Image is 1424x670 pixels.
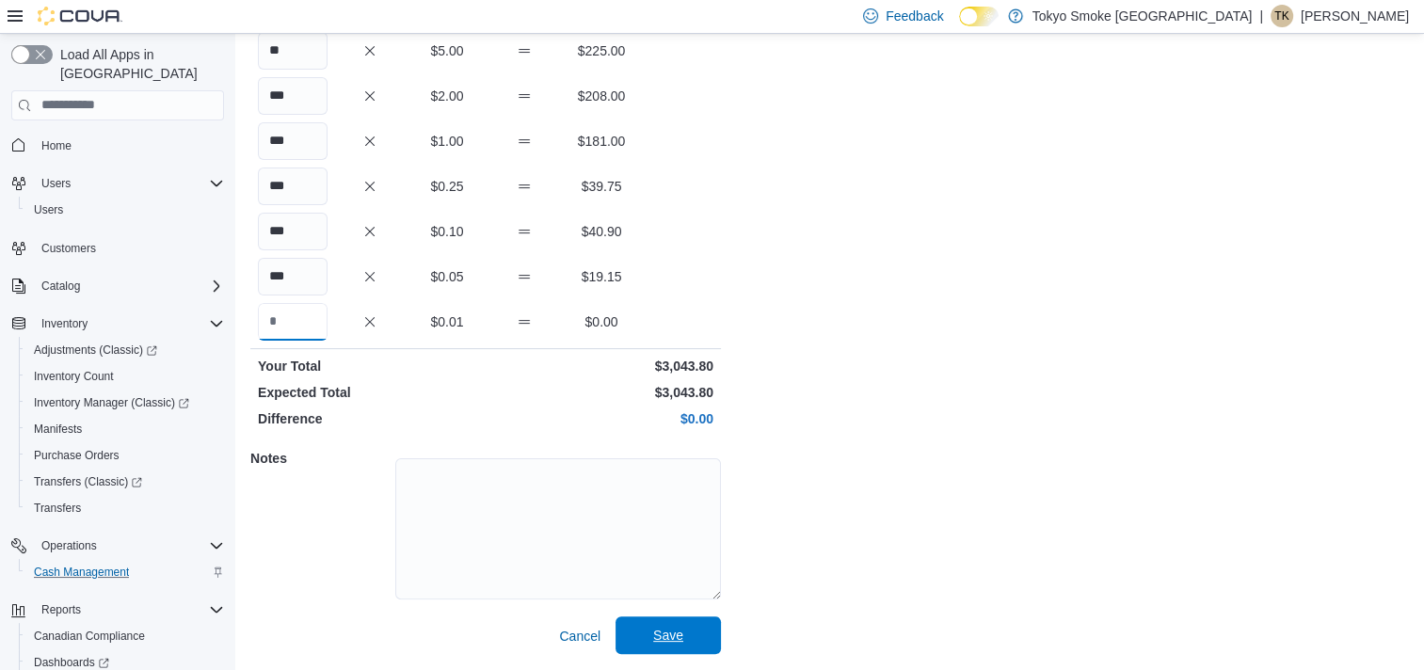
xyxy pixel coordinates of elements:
button: Catalog [4,273,232,299]
p: $3,043.80 [489,357,713,375]
img: Cova [38,7,122,25]
button: Operations [34,534,104,557]
button: Cash Management [19,559,232,585]
span: Adjustments (Classic) [34,343,157,358]
button: Operations [4,533,232,559]
p: $181.00 [567,132,636,151]
span: Feedback [886,7,943,25]
span: Dashboards [34,655,109,670]
span: Inventory Count [26,365,224,388]
input: Dark Mode [959,7,999,26]
button: Catalog [34,275,88,297]
button: Manifests [19,416,232,442]
input: Quantity [258,32,328,70]
a: Cash Management [26,561,136,583]
button: Reports [4,597,232,623]
span: Reports [34,598,224,621]
a: Transfers [26,497,88,519]
a: Inventory Count [26,365,121,388]
div: Tristan Kovachik [1271,5,1293,27]
span: Canadian Compliance [26,625,224,647]
p: $0.25 [412,177,482,196]
input: Quantity [258,167,328,205]
span: Transfers [34,501,81,516]
span: Inventory [34,312,224,335]
button: Customers [4,234,232,262]
button: Purchase Orders [19,442,232,469]
p: $3,043.80 [489,383,713,402]
input: Quantity [258,213,328,250]
p: Your Total [258,357,482,375]
p: $208.00 [567,87,636,105]
h5: Notes [250,439,392,477]
p: | [1259,5,1263,27]
button: Inventory Count [19,363,232,390]
span: Users [41,176,71,191]
p: Expected Total [258,383,482,402]
span: Dark Mode [959,26,960,27]
span: Save [653,626,683,645]
button: Home [4,132,232,159]
span: Operations [41,538,97,553]
p: Difference [258,409,482,428]
span: Customers [41,241,96,256]
span: Adjustments (Classic) [26,339,224,361]
button: Users [34,172,78,195]
p: $2.00 [412,87,482,105]
span: Inventory Count [34,369,114,384]
p: $40.90 [567,222,636,241]
a: Purchase Orders [26,444,127,467]
p: [PERSON_NAME] [1301,5,1409,27]
span: Catalog [41,279,80,294]
span: Cash Management [26,561,224,583]
input: Quantity [258,258,328,295]
span: Purchase Orders [34,448,120,463]
button: Reports [34,598,88,621]
p: $5.00 [412,41,482,60]
p: $19.15 [567,267,636,286]
button: Save [616,616,721,654]
p: $225.00 [567,41,636,60]
p: $0.10 [412,222,482,241]
span: Cancel [559,627,600,646]
a: Inventory Manager (Classic) [26,391,197,414]
button: Transfers [19,495,232,521]
span: Operations [34,534,224,557]
p: $0.00 [489,409,713,428]
a: Transfers (Classic) [26,471,150,493]
p: $1.00 [412,132,482,151]
span: Purchase Orders [26,444,224,467]
span: Load All Apps in [GEOGRAPHIC_DATA] [53,45,224,83]
input: Quantity [258,77,328,115]
span: Canadian Compliance [34,629,145,644]
a: Canadian Compliance [26,625,152,647]
span: Manifests [26,418,224,440]
button: Users [19,197,232,223]
a: Adjustments (Classic) [26,339,165,361]
p: $0.05 [412,267,482,286]
span: Transfers [26,497,224,519]
button: Cancel [552,617,608,655]
span: Catalog [34,275,224,297]
span: Home [41,138,72,153]
a: Adjustments (Classic) [19,337,232,363]
p: $39.75 [567,177,636,196]
span: Home [34,134,224,157]
button: Inventory [4,311,232,337]
a: Customers [34,237,104,260]
a: Home [34,135,79,157]
button: Users [4,170,232,197]
span: Users [34,172,224,195]
button: Inventory [34,312,95,335]
a: Inventory Manager (Classic) [19,390,232,416]
span: Cash Management [34,565,129,580]
span: Users [26,199,224,221]
span: Inventory Manager (Classic) [34,395,189,410]
p: Tokyo Smoke [GEOGRAPHIC_DATA] [1032,5,1253,27]
p: $0.00 [567,312,636,331]
span: Transfers (Classic) [26,471,224,493]
span: TK [1274,5,1288,27]
button: Canadian Compliance [19,623,232,649]
span: Transfers (Classic) [34,474,142,489]
span: Reports [41,602,81,617]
